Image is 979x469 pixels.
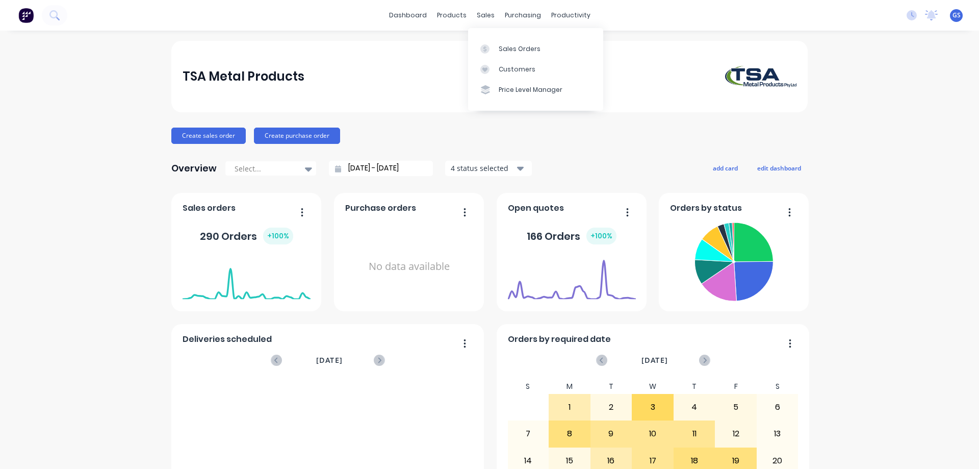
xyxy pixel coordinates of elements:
div: 4 status selected [451,163,515,174]
span: Purchase orders [345,202,416,214]
button: Create sales order [171,128,246,144]
div: 6 [757,394,798,420]
div: 3 [632,394,673,420]
span: Open quotes [508,202,564,214]
div: T [674,379,715,394]
div: 13 [757,421,798,447]
div: Overview [171,158,217,179]
span: [DATE] [316,355,343,366]
div: 11 [674,421,715,447]
a: Sales Orders [468,38,603,59]
div: Price Level Manager [499,85,562,94]
button: 4 status selected [445,161,532,176]
div: 10 [632,421,673,447]
div: M [549,379,590,394]
div: 5 [715,394,756,420]
span: GS [952,11,961,20]
button: add card [706,161,744,175]
div: 1 [549,394,590,420]
div: sales [472,8,500,23]
div: 9 [591,421,632,447]
img: TSA Metal Products [725,66,796,87]
div: 290 Orders [200,228,293,244]
div: Customers [499,65,535,74]
a: Customers [468,59,603,80]
div: 166 Orders [527,228,616,244]
div: W [632,379,674,394]
div: Sales Orders [499,44,540,54]
div: 7 [508,421,549,447]
button: edit dashboard [751,161,808,175]
span: Deliveries scheduled [183,333,272,345]
div: 4 [674,394,715,420]
span: Orders by status [670,202,742,214]
div: 8 [549,421,590,447]
a: Price Level Manager [468,80,603,100]
div: No data available [345,218,473,315]
div: + 100 % [263,228,293,244]
div: productivity [546,8,596,23]
img: Factory [18,8,34,23]
div: S [757,379,798,394]
div: F [715,379,757,394]
div: + 100 % [586,228,616,244]
div: TSA Metal Products [183,66,304,87]
a: dashboard [384,8,432,23]
span: Sales orders [183,202,236,214]
span: [DATE] [641,355,668,366]
div: products [432,8,472,23]
div: T [590,379,632,394]
div: S [507,379,549,394]
div: purchasing [500,8,546,23]
button: Create purchase order [254,128,340,144]
div: 12 [715,421,756,447]
div: 2 [591,394,632,420]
